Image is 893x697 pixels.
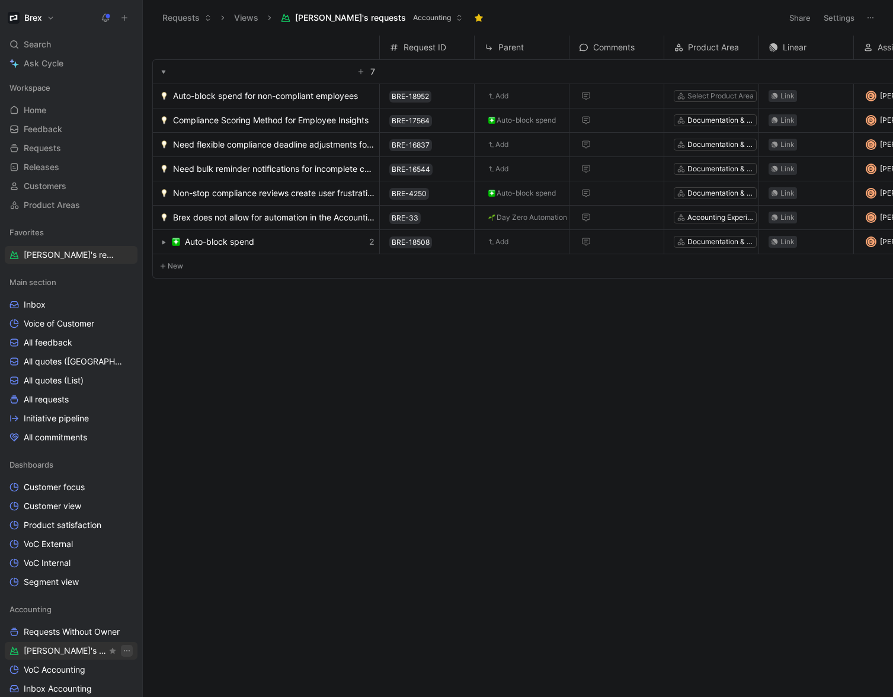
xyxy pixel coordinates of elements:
button: Add [484,235,513,249]
button: Add [484,89,513,103]
a: Feedback [5,120,137,138]
div: Documentation & Compliance [687,163,754,175]
button: BRE-16837 [389,139,432,151]
button: Add [484,162,513,176]
span: Releases [24,161,59,173]
a: Initiative pipeline [5,410,137,427]
span: Ask Cycle [24,56,63,71]
button: BRE-17564 [389,115,432,127]
button: Share [784,9,816,26]
a: Releases [5,158,137,176]
button: New [155,259,187,273]
div: Main sectionInboxVoice of CustomerAll feedbackAll quotes ([GEOGRAPHIC_DATA])All quotes (List)All ... [5,273,137,446]
a: Customer focus [5,478,137,496]
img: 💡 [160,140,168,149]
a: Ask Cycle [5,55,137,72]
a: All commitments [5,429,137,446]
div: Select Product Area [687,90,754,102]
div: Search [5,36,137,53]
a: All feedback [5,334,137,351]
img: ❇️ [488,117,495,124]
span: Linear [783,40,806,55]
button: BRE-4250 [389,188,429,200]
button: [PERSON_NAME]'s requestsAccounting [276,9,468,27]
div: D [867,92,875,100]
span: [PERSON_NAME]'s requests [295,12,406,24]
span: Feedback [24,123,62,135]
a: VoC External [5,535,137,553]
span: Accounting [413,12,451,24]
span: Auto-block spend for non-compliant employees [173,89,358,103]
div: Dashboards [5,456,137,474]
span: All quotes ([GEOGRAPHIC_DATA]) [24,356,124,367]
span: Comments [593,40,635,55]
span: 7 [370,65,375,79]
button: ❇️Auto-block spend [484,186,560,200]
div: Link [780,163,795,175]
a: All quotes (List) [5,372,137,389]
span: Compliance Scoring Method for Employee Insights [173,113,369,127]
span: Auto-block spend [497,188,556,198]
span: Request ID [404,40,446,55]
span: Favorites [9,226,44,238]
div: D [867,165,875,173]
span: Customer view [24,500,81,512]
div: Documentation & Compliance [687,236,754,248]
img: 🌱 [488,214,495,221]
div: Request ID [380,40,474,55]
span: Inbox [24,299,46,311]
span: Accounting [9,603,52,615]
a: Home [5,101,137,119]
a: Product Areas [5,196,137,214]
a: Requests [5,139,137,157]
span: All feedback [24,337,72,348]
span: Product Area [688,40,739,55]
span: VoC External [24,538,73,550]
a: All quotes ([GEOGRAPHIC_DATA]) [5,353,137,370]
span: Home [24,104,46,116]
div: Link [780,90,795,102]
img: ❇️ [172,238,180,246]
div: Link [780,236,795,248]
button: ❇️Auto-block spend [484,113,560,127]
a: 💡Need bulk reminder notifications for incomplete compliance documentation [160,162,375,176]
button: Views [229,9,264,27]
div: D [867,140,875,149]
div: Link [780,114,795,126]
div: Comments [569,40,664,55]
span: Requests [24,142,61,154]
span: Initiative pipeline [24,413,89,424]
a: VoC Internal [5,554,137,572]
div: D [867,213,875,222]
a: [PERSON_NAME]'s requests [5,246,137,264]
span: Requests Without Owner [24,626,120,638]
img: Brex [8,12,20,24]
img: 💡 [160,165,168,173]
button: BRE-18952 [389,91,431,103]
button: BRE-16544 [389,164,433,175]
span: 2 [369,235,375,249]
a: Inbox [5,296,137,314]
span: Inbox Accounting [24,683,92,695]
span: Product satisfaction [24,519,101,531]
div: Main section [5,273,137,291]
button: BRE-18508 [389,236,432,248]
div: Linear [759,40,853,55]
span: Customer focus [24,481,85,493]
a: Segment view [5,573,137,591]
a: All requests [5,391,137,408]
span: VoC Accounting [24,664,85,676]
a: ❇️Auto-block spend [172,235,367,249]
a: 💡Auto-block spend for non-compliant employees [160,89,375,103]
span: [PERSON_NAME]'s requests [24,645,107,657]
span: VoC Internal [24,557,71,569]
a: Customers [5,177,137,195]
button: 🌱Day Zero Automation for Data Prep [484,210,617,225]
div: Accounting Experience [687,212,754,223]
a: 💡Brex does not allow for automation in the Accounting Workflow, meaning customers now need to man... [160,210,375,225]
div: DashboardsCustomer focusCustomer viewProduct satisfactionVoC ExternalVoC InternalSegment view [5,456,137,591]
div: Product Area [664,40,758,55]
button: Requests [157,9,217,27]
a: Requests Without Owner [5,623,137,641]
button: BRE-33 [389,212,421,224]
